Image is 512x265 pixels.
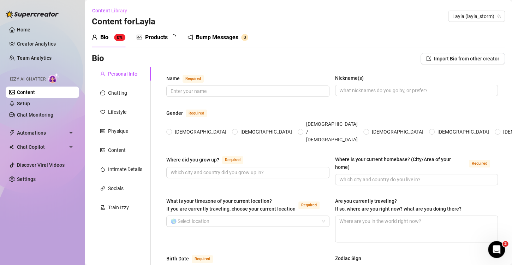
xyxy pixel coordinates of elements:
[17,141,67,153] span: Chat Copilot
[196,33,238,42] div: Bump Messages
[10,76,46,83] span: Izzy AI Chatter
[6,11,59,18] img: logo-BBDzfeDw.svg
[100,129,105,134] span: idcard
[100,110,105,114] span: heart
[166,75,180,82] div: Name
[335,254,361,262] div: Zodiac Sign
[166,255,189,263] div: Birth Date
[469,160,490,167] span: Required
[17,89,35,95] a: Content
[17,176,36,182] a: Settings
[100,33,108,42] div: Bio
[183,75,204,83] span: Required
[435,128,492,136] span: [DEMOGRAPHIC_DATA]
[303,120,361,143] span: [DEMOGRAPHIC_DATA] / [DEMOGRAPHIC_DATA]
[17,112,53,118] a: Chat Monitoring
[339,87,493,94] input: Nickname(s)
[108,165,142,173] div: Intimate Details
[100,71,105,76] span: user
[502,241,508,247] span: 2
[108,184,124,192] div: Socials
[335,155,498,171] label: Where is your current homebase? (City/Area of your home)
[17,127,67,139] span: Automations
[434,56,499,61] span: Import Bio from other creator
[17,101,30,106] a: Setup
[166,155,251,164] label: Where did you grow up?
[335,254,366,262] label: Zodiac Sign
[339,176,493,183] input: Where is your current homebase? (City/Area of your home)
[335,74,369,82] label: Nickname(s)
[108,89,127,97] div: Chatting
[166,109,215,117] label: Gender
[137,34,142,40] span: picture
[335,155,466,171] div: Where is your current homebase? (City/Area of your home)
[421,53,505,64] button: Import Bio from other creator
[48,73,59,83] img: AI Chatter
[166,156,219,164] div: Where did you grow up?
[100,186,105,191] span: link
[426,56,431,61] span: import
[100,167,105,172] span: fire
[145,33,168,42] div: Products
[170,34,177,40] span: loading
[222,156,243,164] span: Required
[108,70,137,78] div: Personal Info
[241,34,248,41] sup: 0
[92,34,97,40] span: user
[192,255,213,263] span: Required
[108,146,126,154] div: Content
[238,128,295,136] span: [DEMOGRAPHIC_DATA]
[108,127,128,135] div: Physique
[9,130,15,136] span: thunderbolt
[17,55,52,61] a: Team Analytics
[166,254,221,263] label: Birth Date
[92,16,155,28] h3: Content for Layla
[92,53,104,64] h3: Bio
[488,241,505,258] iframe: Intercom live chat
[17,162,65,168] a: Discover Viral Videos
[92,8,127,13] span: Content Library
[100,90,105,95] span: message
[108,108,126,116] div: Lifestyle
[17,38,73,49] a: Creator Analytics
[452,11,501,22] span: Layla (layla_storm)
[369,128,426,136] span: [DEMOGRAPHIC_DATA]
[92,5,133,16] button: Content Library
[298,201,320,209] span: Required
[186,110,207,117] span: Required
[114,34,125,41] sup: 0%
[166,74,212,83] label: Name
[166,198,296,212] span: What is your timezone of your current location? If you are currently traveling, choose your curre...
[171,169,324,176] input: Where did you grow up?
[497,14,501,18] span: team
[171,87,324,95] input: Name
[100,205,105,210] span: experiment
[108,204,129,211] div: Train Izzy
[335,198,462,212] span: Are you currently traveling? If so, where are you right now? what are you doing there?
[335,74,364,82] div: Nickname(s)
[187,34,193,40] span: notification
[9,145,14,149] img: Chat Copilot
[100,148,105,153] span: picture
[172,128,229,136] span: [DEMOGRAPHIC_DATA]
[17,27,30,33] a: Home
[166,109,183,117] div: Gender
